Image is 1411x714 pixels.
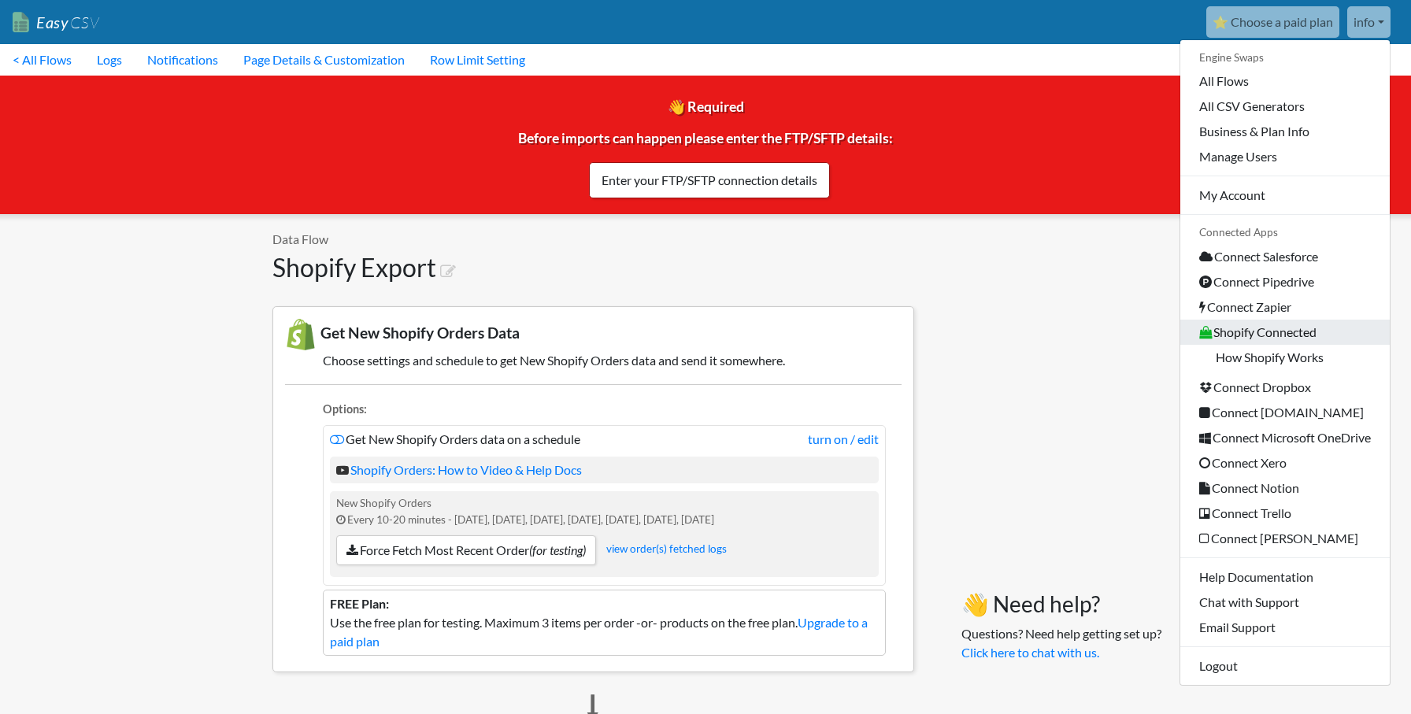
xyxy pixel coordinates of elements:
a: ⭐ Choose a paid plan [1206,6,1339,38]
h5: Choose settings and schedule to get New Shopify Orders data and send it somewhere. [285,353,902,368]
div: New Shopify Orders Every 10-20 minutes - [DATE], [DATE], [DATE], [DATE], [DATE], [DATE], [DATE] [330,491,879,577]
div: Engine Swaps [1180,46,1390,68]
a: Notifications [135,44,231,76]
a: Page Details & Customization [231,44,417,76]
a: Connect [DOMAIN_NAME] [1180,400,1390,425]
iframe: Drift Widget Chat Controller [1332,635,1392,695]
a: Upgrade to a paid plan [330,615,868,649]
a: Connect Xero [1180,450,1390,475]
h3: 👋 Need help? [961,591,1161,618]
a: Connect Salesforce [1180,244,1390,269]
div: info [1180,39,1391,686]
a: EasyCSV [13,6,99,39]
a: Help Documentation [1180,564,1390,590]
img: New Shopify Orders [285,319,317,350]
a: Enter your FTP/SFTP connection details [589,162,830,198]
a: Force Fetch Most Recent Order(for testing) [336,535,596,565]
a: Click here to chat with us. [961,645,1099,660]
a: Connect Notion [1180,475,1390,501]
i: (for testing) [529,542,586,557]
p: Data Flow [272,230,914,249]
b: FREE Plan: [330,596,389,611]
a: Connect Zapier [1180,294,1390,320]
div: Connected Apps [1180,221,1390,243]
span: 👋 Required Before imports can happen please enter the FTP/SFTP details: [518,98,893,183]
a: view order(s) fetched logs [606,542,727,555]
a: Connect [PERSON_NAME] [1180,526,1390,551]
a: Logs [84,44,135,76]
a: My Account [1180,183,1390,208]
a: Logout [1180,653,1390,679]
a: How Shopify Works [1180,345,1390,375]
a: Shopify Connected [1180,320,1390,345]
a: Chat with Support [1180,590,1390,615]
li: Use the free plan for testing. Maximum 3 items per order -or- products on the free plan. [323,590,886,656]
a: Email Support [1180,615,1390,640]
a: Connect Pipedrive [1180,269,1390,294]
a: Connect Microsoft OneDrive [1180,425,1390,450]
a: Row Limit Setting [417,44,538,76]
a: All Flows [1180,68,1390,94]
li: Get New Shopify Orders data on a schedule [323,425,886,586]
a: info [1347,6,1391,38]
a: Connect Trello [1180,501,1390,526]
p: Questions? Need help getting set up? [961,624,1161,662]
span: CSV [69,13,99,32]
a: turn on / edit [808,430,879,449]
h1: Shopify Export [272,253,914,283]
a: Manage Users [1180,144,1390,169]
a: Connect Dropbox [1180,375,1390,400]
a: Business & Plan Info [1180,119,1390,144]
a: All CSV Generators [1180,94,1390,119]
li: Options: [323,401,886,422]
a: Shopify Orders: How to Video & Help Docs [336,462,582,477]
h3: Get New Shopify Orders Data [285,319,902,350]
